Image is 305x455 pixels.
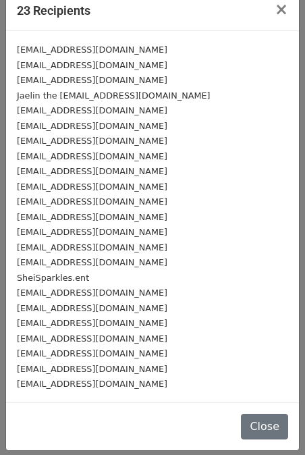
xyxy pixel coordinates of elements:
small: [EMAIL_ADDRESS][DOMAIN_NAME] [17,364,167,374]
small: Jaelin the [EMAIL_ADDRESS][DOMAIN_NAME] [17,90,211,101]
small: [EMAIL_ADDRESS][DOMAIN_NAME] [17,166,167,176]
small: [EMAIL_ADDRESS][DOMAIN_NAME] [17,288,167,298]
small: [EMAIL_ADDRESS][DOMAIN_NAME] [17,348,167,358]
small: [EMAIL_ADDRESS][DOMAIN_NAME] [17,121,167,131]
h5: 23 Recipients [17,1,90,20]
small: [EMAIL_ADDRESS][DOMAIN_NAME] [17,75,167,85]
small: SheiSparkles.ent [17,273,89,283]
small: [EMAIL_ADDRESS][DOMAIN_NAME] [17,182,167,192]
small: [EMAIL_ADDRESS][DOMAIN_NAME] [17,105,167,115]
small: [EMAIL_ADDRESS][DOMAIN_NAME] [17,136,167,146]
small: [EMAIL_ADDRESS][DOMAIN_NAME] [17,60,167,70]
small: [EMAIL_ADDRESS][DOMAIN_NAME] [17,303,167,313]
small: [EMAIL_ADDRESS][DOMAIN_NAME] [17,227,167,237]
small: [EMAIL_ADDRESS][DOMAIN_NAME] [17,212,167,222]
small: [EMAIL_ADDRESS][DOMAIN_NAME] [17,257,167,267]
small: [EMAIL_ADDRESS][DOMAIN_NAME] [17,151,167,161]
small: [EMAIL_ADDRESS][DOMAIN_NAME] [17,333,167,344]
small: [EMAIL_ADDRESS][DOMAIN_NAME] [17,45,167,55]
iframe: Chat Widget [238,390,305,455]
small: [EMAIL_ADDRESS][DOMAIN_NAME] [17,379,167,389]
small: [EMAIL_ADDRESS][DOMAIN_NAME] [17,196,167,207]
small: [EMAIL_ADDRESS][DOMAIN_NAME] [17,318,167,328]
small: [EMAIL_ADDRESS][DOMAIN_NAME] [17,242,167,252]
